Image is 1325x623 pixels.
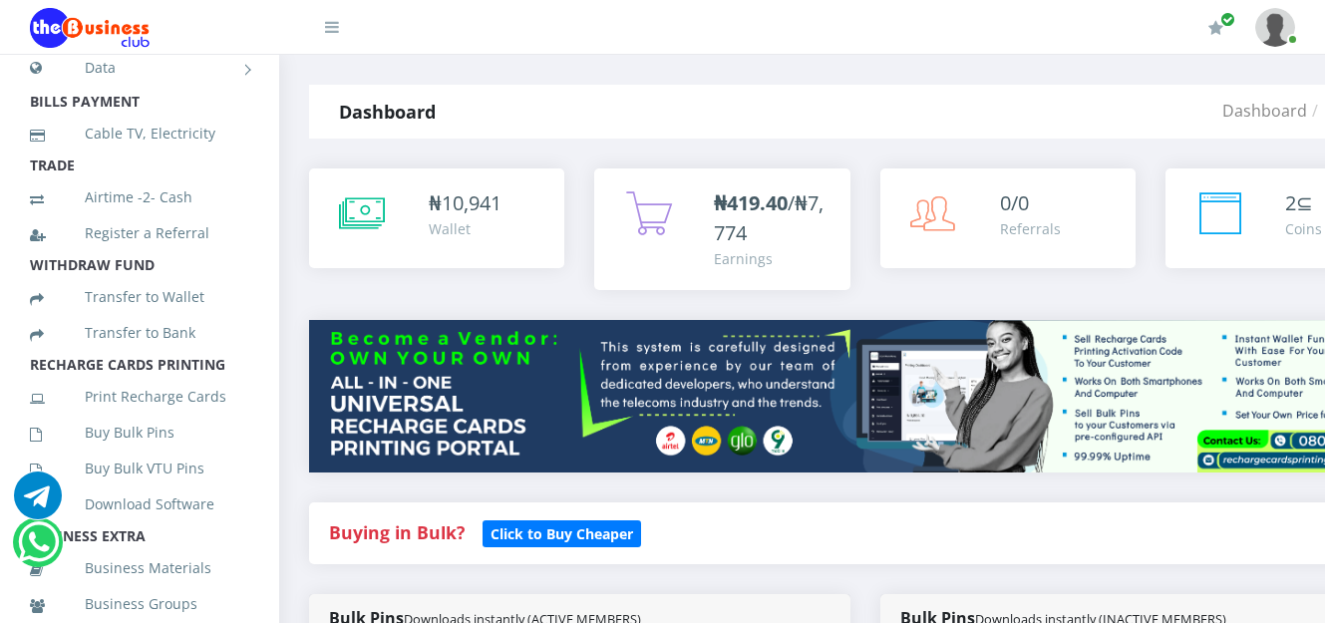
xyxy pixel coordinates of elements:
[714,189,788,216] b: ₦419.40
[30,43,249,93] a: Data
[491,524,633,543] b: Click to Buy Cheaper
[30,310,249,356] a: Transfer to Bank
[1222,100,1307,122] a: Dashboard
[30,8,150,48] img: Logo
[30,174,249,220] a: Airtime -2- Cash
[880,168,1136,268] a: 0/0 Referrals
[30,446,249,491] a: Buy Bulk VTU Pins
[30,111,249,156] a: Cable TV, Electricity
[30,210,249,256] a: Register a Referral
[18,533,59,566] a: Chat for support
[30,545,249,591] a: Business Materials
[329,520,465,544] strong: Buying in Bulk?
[594,168,849,290] a: ₦419.40/₦7,774 Earnings
[1220,12,1235,27] span: Renew/Upgrade Subscription
[309,168,564,268] a: ₦10,941 Wallet
[339,100,436,124] strong: Dashboard
[30,274,249,320] a: Transfer to Wallet
[30,374,249,420] a: Print Recharge Cards
[14,486,62,519] a: Chat for support
[30,481,249,527] a: Download Software
[714,248,829,269] div: Earnings
[1285,218,1322,239] div: Coins
[1208,20,1223,36] i: Renew/Upgrade Subscription
[714,189,824,246] span: /₦7,774
[1255,8,1295,47] img: User
[1000,189,1029,216] span: 0/0
[1285,188,1322,218] div: ⊆
[429,218,501,239] div: Wallet
[429,188,501,218] div: ₦
[483,520,641,544] a: Click to Buy Cheaper
[1000,218,1061,239] div: Referrals
[442,189,501,216] span: 10,941
[30,410,249,456] a: Buy Bulk Pins
[1285,189,1296,216] span: 2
